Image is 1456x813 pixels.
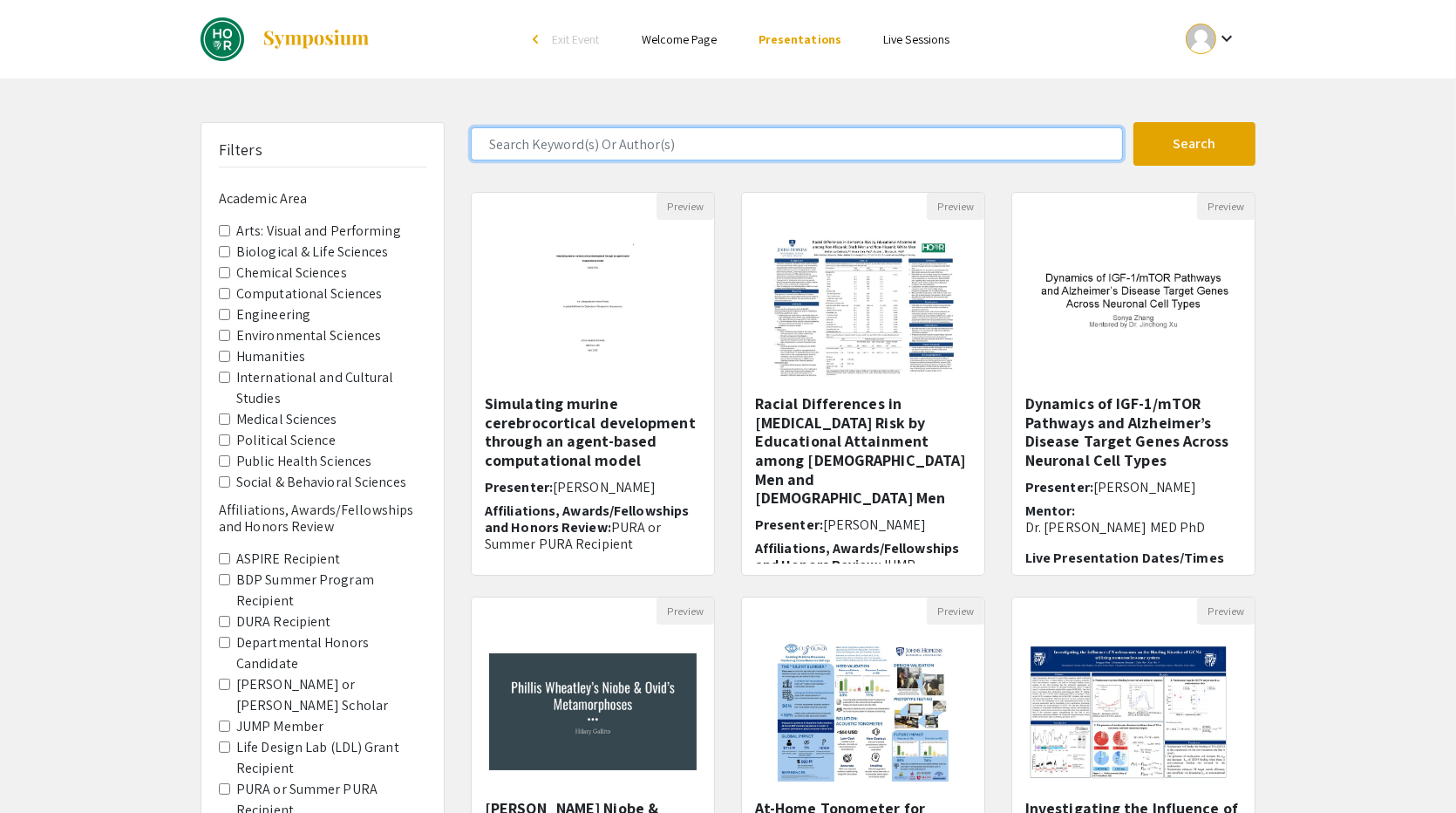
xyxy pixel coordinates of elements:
h6: Presenter: [1025,479,1242,495]
span: Live Presentation Dates/Times (all times are [GEOGRAPHIC_DATA]):: [1025,549,1224,600]
label: Public Health Sciences [236,451,371,472]
label: Life Design Lab (LDL) Grant Recipient [236,737,426,779]
img: <p>Dynamics of IGF-1/mTOR Pathways and Alzheimer’s Disease Target Genes Across Neuronal Cell Type... [1012,231,1255,383]
label: BDP Summer Program Recipient [236,570,426,611]
label: Chemical Sciences [236,263,347,284]
h5: Racial Differences in [MEDICAL_DATA] Risk by Educational Attainment among [DEMOGRAPHIC_DATA] Men ... [755,394,971,508]
label: DURA Recipient [236,611,330,632]
span: Mentor: [1025,502,1076,520]
h6: Affiliations, Awards/Fellowships and Honors Review [219,502,426,535]
h5: Simulating murine cerebrocortical development through an agent-based computational model [485,394,701,469]
button: Search [1133,122,1255,166]
span: [PERSON_NAME] [823,516,926,534]
h6: Presenter: [755,516,971,533]
label: Arts: Visual and Performing [236,221,401,242]
span: [PERSON_NAME] [1093,478,1196,496]
span: [PERSON_NAME] [553,478,656,496]
button: Preview [1197,598,1255,625]
button: Preview [1197,193,1255,220]
label: ASPIRE Recipient [236,549,341,570]
a: DREAMS Spring 2025 [201,17,371,61]
label: Engineering [236,304,310,325]
label: Humanities [236,346,305,367]
a: Live Sessions [883,31,949,47]
label: International and Cultural Studies [236,367,426,409]
h5: Filters [219,140,262,160]
h5: Dynamics of IGF-1/mTOR Pathways and Alzheimer’s Disease Target Genes Across Neuronal Cell Types [1025,394,1242,469]
div: Open Presentation <p>Racial Differences in Dementia Risk by Educational Attainment among Non-Hisp... [741,192,985,576]
span: Affiliations, Awards/Fellowships and Honors Review: [485,502,689,536]
label: Departmental Honors Candidate [236,632,426,674]
div: Open Presentation <p>Dynamics of IGF-1/mTOR Pathways and Alzheimer’s Disease Target Genes Across ... [1011,192,1255,576]
span: Affiliations, Awards/Fellowships and Honors Review: [755,539,959,574]
a: Presentations [759,31,841,47]
a: Welcome Page [642,31,717,47]
iframe: Chat [13,734,74,800]
div: Open Presentation <p>Simulating murine cerebrocortical development through an agent-based computa... [471,192,715,576]
label: Biological & Life Sciences [236,242,389,263]
button: Preview [657,598,714,625]
input: Search Keyword(s) Or Author(s) [471,127,1123,161]
h6: Presenter: [485,479,701,495]
mat-icon: Expand account dropdown [1216,28,1237,49]
button: Preview [927,193,984,220]
div: arrow_back_ios [533,34,543,44]
button: Expand account dropdown [1167,19,1255,58]
span: PURA or Summer PURA Recipient [485,518,662,553]
label: Social & Behavioral Sciences [236,472,406,493]
label: Computational Sciences [236,284,382,304]
img: DREAMS Spring 2025 [201,17,244,61]
img: <p><span style="background-color: transparent; color: rgb(0, 0, 0);">At-Home Tonometer for Intrao... [760,625,966,799]
button: Preview [657,193,714,220]
img: <p><strong>Investigating the Influence of Nucleosomes on the Binding Kinetics of GCN4 utilizing m... [1012,628,1255,796]
label: Political Science [236,430,336,451]
span: Mentor: [485,558,535,577]
img: <p class="ql-align-center">Phillis Wheatley's Niobe &amp; Ovid's Metamorphoses</p> [472,636,714,788]
h6: Academic Area [219,190,426,207]
img: <p>Racial Differences in Dementia Risk by Educational Attainment among Non-Hispanic Black Men and... [752,220,973,394]
label: Environmental Sciences [236,325,381,346]
label: [PERSON_NAME] or [PERSON_NAME] Scholar [236,674,426,716]
img: <p>Simulating murine cerebrocortical development through an agent-based computational model</p> [521,220,664,394]
label: Medical Sciences [236,409,337,430]
button: Preview [927,598,984,625]
label: JUMP Member [236,716,323,737]
p: Dr. [PERSON_NAME] MED PhD [1025,519,1242,536]
span: Exit Event [552,31,600,47]
img: Symposium by ForagerOne [262,29,371,50]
